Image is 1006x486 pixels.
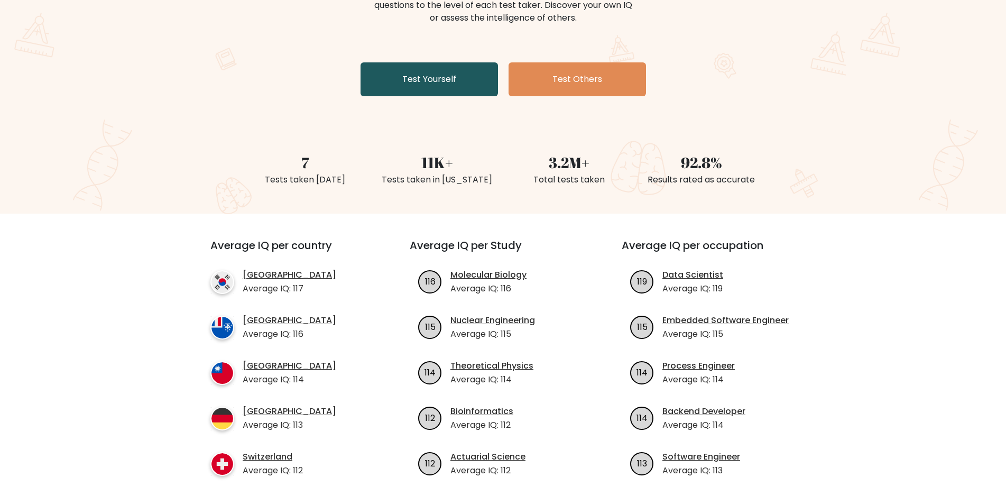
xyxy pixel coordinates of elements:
a: Nuclear Engineering [450,314,535,327]
img: country [210,316,234,340]
h3: Average IQ per Study [410,239,596,264]
text: 114 [636,411,648,424]
text: 115 [425,320,436,333]
text: 119 [637,275,647,287]
a: Data Scientist [662,269,723,281]
text: 116 [425,275,436,287]
p: Average IQ: 117 [243,282,336,295]
a: Bioinformatics [450,405,513,418]
a: [GEOGRAPHIC_DATA] [243,269,336,281]
p: Average IQ: 116 [243,328,336,341]
div: Tests taken in [US_STATE] [377,173,497,186]
a: Process Engineer [662,360,735,372]
p: Average IQ: 116 [450,282,527,295]
a: Switzerland [243,451,303,463]
a: [GEOGRAPHIC_DATA] [243,314,336,327]
a: Molecular Biology [450,269,527,281]
a: Theoretical Physics [450,360,533,372]
text: 115 [637,320,648,333]
img: country [210,361,234,385]
div: 11K+ [377,151,497,173]
h3: Average IQ per country [210,239,372,264]
div: Tests taken [DATE] [245,173,365,186]
a: Test Others [509,62,646,96]
div: 7 [245,151,365,173]
p: Average IQ: 115 [662,328,789,341]
a: Actuarial Science [450,451,525,463]
a: Embedded Software Engineer [662,314,789,327]
p: Average IQ: 119 [662,282,723,295]
p: Average IQ: 113 [662,464,740,477]
img: country [210,270,234,294]
div: 92.8% [642,151,761,173]
p: Average IQ: 112 [243,464,303,477]
p: Average IQ: 114 [662,373,735,386]
text: 114 [424,366,436,378]
p: Average IQ: 114 [243,373,336,386]
text: 112 [425,457,435,469]
a: Test Yourself [361,62,498,96]
h3: Average IQ per occupation [622,239,808,264]
p: Average IQ: 112 [450,419,513,432]
a: Backend Developer [662,405,745,418]
p: Average IQ: 115 [450,328,535,341]
text: 113 [637,457,647,469]
text: 114 [636,366,648,378]
div: Total tests taken [510,173,629,186]
a: Software Engineer [662,451,740,463]
a: [GEOGRAPHIC_DATA] [243,405,336,418]
text: 112 [425,411,435,424]
div: Results rated as accurate [642,173,761,186]
p: Average IQ: 114 [450,373,533,386]
p: Average IQ: 112 [450,464,525,477]
a: [GEOGRAPHIC_DATA] [243,360,336,372]
p: Average IQ: 114 [662,419,745,432]
p: Average IQ: 113 [243,419,336,432]
div: 3.2M+ [510,151,629,173]
img: country [210,407,234,430]
img: country [210,452,234,476]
